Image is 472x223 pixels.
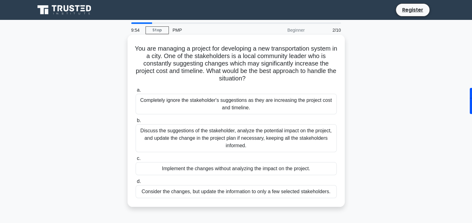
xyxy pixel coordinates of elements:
div: Beginner [254,24,308,36]
div: 9:54 [128,24,146,36]
h5: You are managing a project for developing a new transportation system in a city. One of the stake... [135,45,337,83]
div: Completely ignore the stakeholder's suggestions as they are increasing the project cost and timel... [136,94,337,114]
a: Register [398,5,427,15]
a: Stop [146,26,169,34]
div: PMP [169,24,254,36]
span: a. [137,87,141,93]
span: c. [137,156,141,161]
div: Implement the changes without analyzing the impact on the project. [136,162,337,175]
span: d. [137,179,141,184]
div: 2/10 [308,24,345,36]
div: Discuss the suggestions of the stakeholder, analyze the potential impact on the project, and upda... [136,124,337,152]
div: Consider the changes, but update the information to only a few selected stakeholders. [136,185,337,198]
span: b. [137,118,141,123]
